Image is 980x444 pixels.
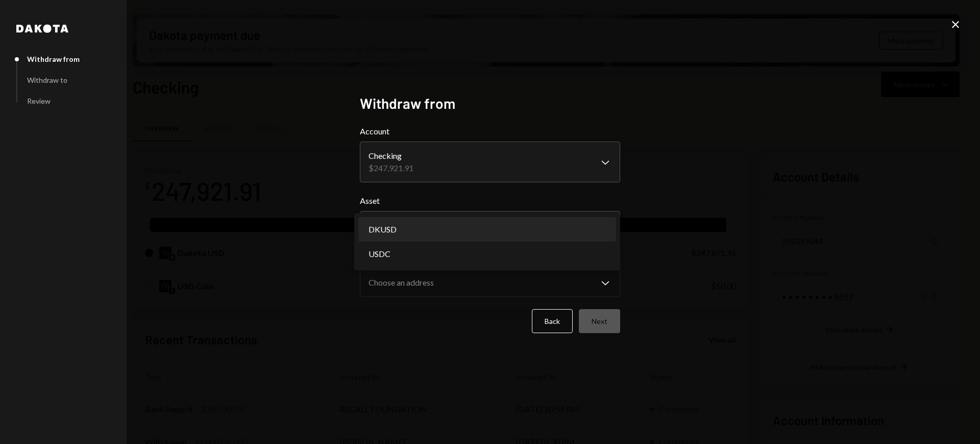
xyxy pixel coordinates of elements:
[532,309,573,333] button: Back
[27,76,67,84] div: Withdraw to
[360,211,620,240] button: Asset
[360,94,620,113] h2: Withdraw from
[360,125,620,137] label: Account
[27,97,51,105] div: Review
[360,195,620,207] label: Asset
[360,268,620,297] button: Source Address
[360,142,620,182] button: Account
[369,223,397,236] span: DKUSD
[27,55,80,63] div: Withdraw from
[369,248,390,260] span: USDC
